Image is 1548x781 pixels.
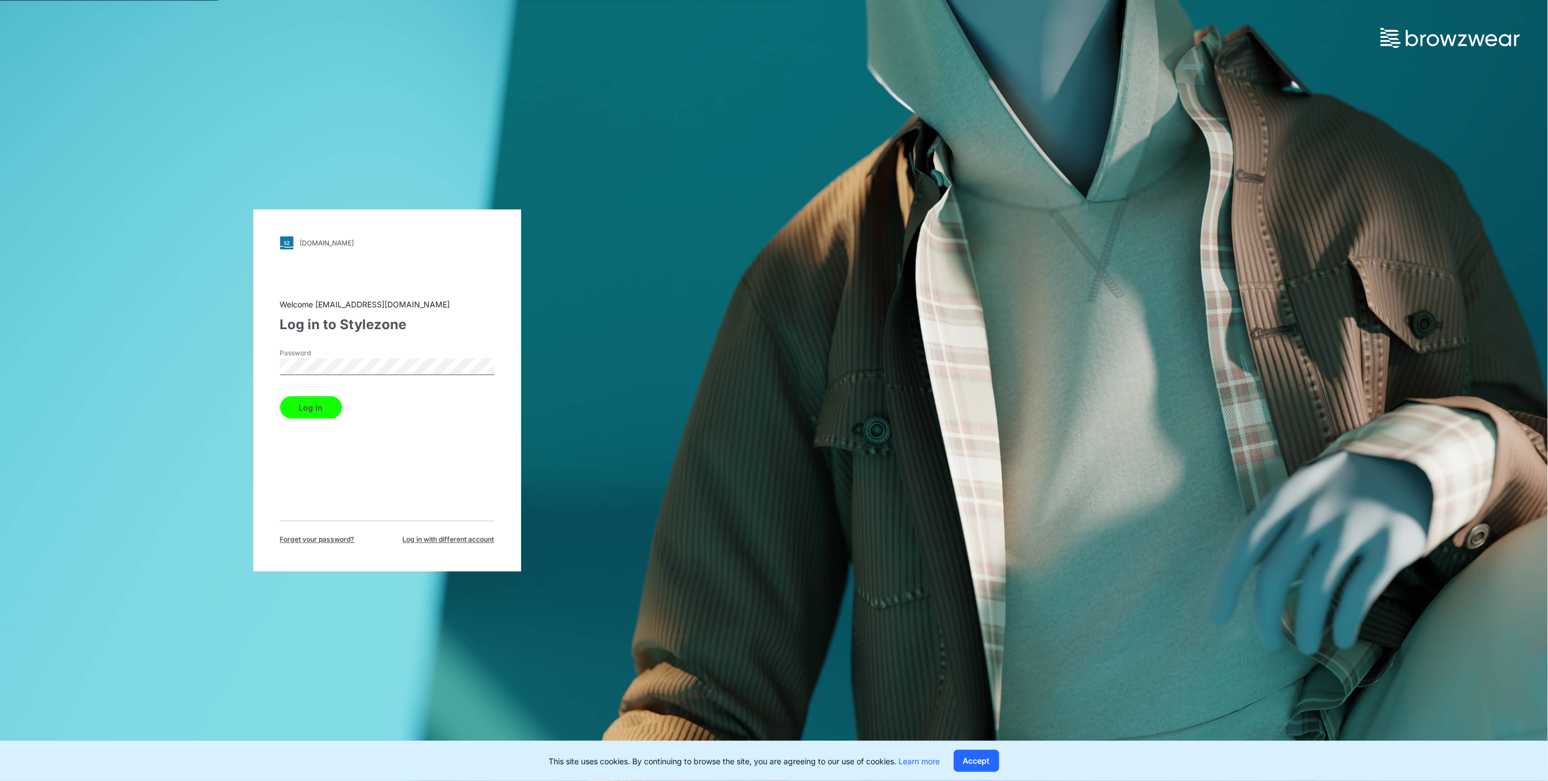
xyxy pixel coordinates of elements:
[899,756,940,766] a: Learn more
[280,397,342,419] button: Log in
[280,315,494,335] div: Log in to Stylezone
[1381,28,1520,48] img: browzwear-logo.73288ffb.svg
[280,349,358,359] label: Password
[280,535,355,545] span: Forget your password?
[549,755,940,767] p: This site uses cookies. By continuing to browse the site, you are agreeing to our use of cookies.
[300,239,354,247] div: [DOMAIN_NAME]
[280,237,494,250] a: [DOMAIN_NAME]
[280,237,294,250] img: svg+xml;base64,PHN2ZyB3aWR0aD0iMjgiIGhlaWdodD0iMjgiIHZpZXdCb3g9IjAgMCAyOCAyOCIgZmlsbD0ibm9uZSIgeG...
[403,535,494,545] span: Log in with different account
[280,299,494,311] div: Welcome [EMAIL_ADDRESS][DOMAIN_NAME]
[954,750,999,772] button: Accept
